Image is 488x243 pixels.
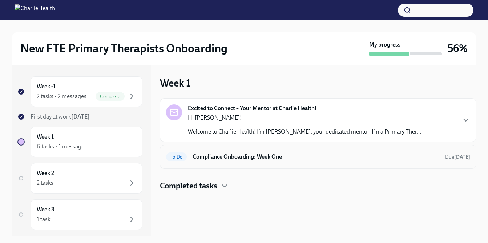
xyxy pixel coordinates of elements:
[17,199,142,230] a: Week 31 task
[188,114,421,122] p: Hi [PERSON_NAME]!
[37,206,55,214] h6: Week 3
[37,169,54,177] h6: Week 2
[188,128,421,136] p: Welcome to Charlie Health! I’m [PERSON_NAME], your dedicated mentor. I’m a Primary Ther...
[369,41,400,49] strong: My progress
[17,76,142,107] a: Week -12 tasks • 2 messagesComplete
[31,113,90,120] span: First day at work
[448,42,468,55] h3: 56%
[17,127,142,157] a: Week 16 tasks • 1 message
[37,143,84,151] div: 6 tasks • 1 message
[17,113,142,121] a: First day at work[DATE]
[37,133,54,141] h6: Week 1
[160,180,476,191] div: Completed tasks
[37,179,53,187] div: 2 tasks
[193,153,439,161] h6: Compliance Onboarding: Week One
[166,151,470,163] a: To DoCompliance Onboarding: Week OneDue[DATE]
[37,83,56,91] h6: Week -1
[445,154,470,160] span: Due
[15,4,55,16] img: CharlieHealth
[96,94,125,99] span: Complete
[37,215,51,223] div: 1 task
[20,41,227,56] h2: New FTE Primary Therapists Onboarding
[37,92,86,100] div: 2 tasks • 2 messages
[454,154,470,160] strong: [DATE]
[445,154,470,160] span: October 12th, 2025 10:00
[166,154,187,160] span: To Do
[188,104,317,112] strong: Excited to Connect – Your Mentor at Charlie Health!
[71,113,90,120] strong: [DATE]
[160,76,191,89] h3: Week 1
[17,163,142,194] a: Week 22 tasks
[160,180,217,191] h4: Completed tasks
